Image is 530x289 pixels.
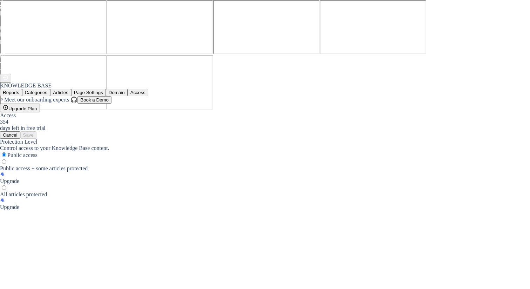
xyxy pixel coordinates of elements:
[80,97,109,103] span: Book a Demo
[50,89,71,96] button: Articles
[4,97,77,103] span: Meet our onboarding experts 🎧
[107,55,213,110] iframe: UserGuiding AI Assistant
[20,131,36,139] button: Save
[23,132,34,138] span: Save
[106,89,128,96] button: Domain
[71,89,106,96] button: Page Settings
[22,89,50,96] button: Categories
[3,132,18,138] span: Cancel
[128,89,148,96] button: Access
[7,152,38,158] label: Public access
[8,106,37,111] span: Upgrade Plan
[77,96,111,104] button: Book a Demo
